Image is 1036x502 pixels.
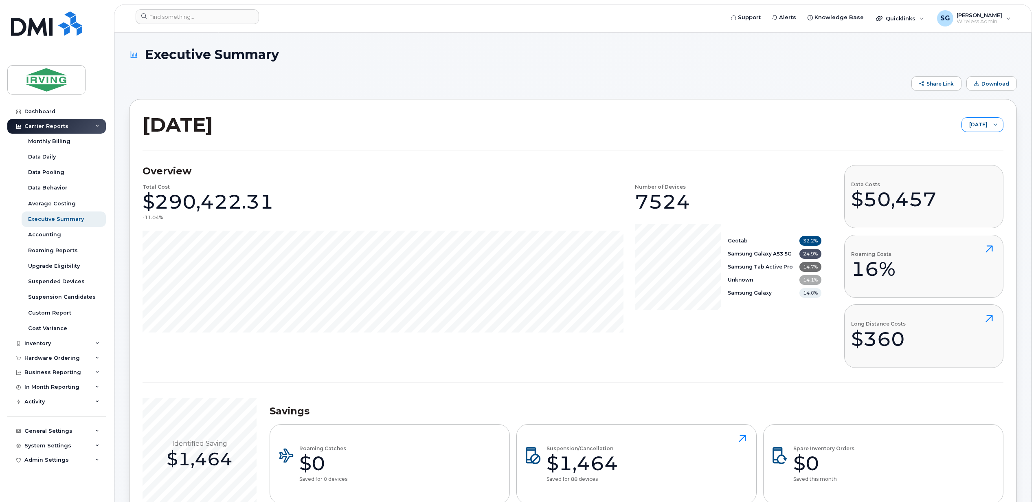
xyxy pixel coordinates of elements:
h4: Roaming Catches [299,446,347,451]
button: Roaming Costs16% [844,235,1003,298]
h4: Number of Devices [635,184,686,189]
button: Share Link [911,76,961,91]
button: Download [966,76,1017,91]
h4: Long Distance Costs [851,321,906,326]
span: 14.1% [799,275,821,285]
div: 7524 [635,189,690,214]
b: Unknown [728,277,753,283]
span: 14.0% [799,288,821,298]
div: $0 [299,451,347,476]
b: Samsung Galaxy [728,290,772,296]
h4: Roaming Costs [851,251,896,257]
span: August 2025 [962,118,988,132]
b: Samsung Tab Active Pro [728,264,793,270]
p: Saved this month [793,476,854,482]
div: $1,464 [547,451,618,476]
div: $0 [793,451,854,476]
span: Identified Saving [172,439,227,447]
h3: Overview [143,165,821,177]
span: $1,464 [167,447,233,470]
div: $360 [851,327,906,351]
b: Samsung Galaxy A53 5G [728,251,792,257]
h4: Data Costs [851,182,937,187]
div: $50,457 [851,187,937,211]
b: Geotab [728,238,748,244]
h3: Savings [270,405,1003,417]
p: Saved for 0 devices [299,476,347,482]
span: Executive Summary [145,47,279,62]
h4: Spare Inventory Orders [793,446,854,451]
span: 14.7% [799,262,821,272]
span: 32.2% [799,236,821,246]
span: Share Link [926,81,954,87]
h4: Total Cost [143,184,170,189]
span: 24.9% [799,249,821,259]
div: -11.04% [143,214,163,221]
span: Download [981,81,1009,87]
h2: [DATE] [143,112,213,137]
h4: Suspension/Cancellation [547,446,618,451]
button: Long Distance Costs$360 [844,304,1003,368]
p: Saved for 88 devices [547,476,618,482]
div: 16% [851,257,896,281]
div: $290,422.31 [143,189,274,214]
